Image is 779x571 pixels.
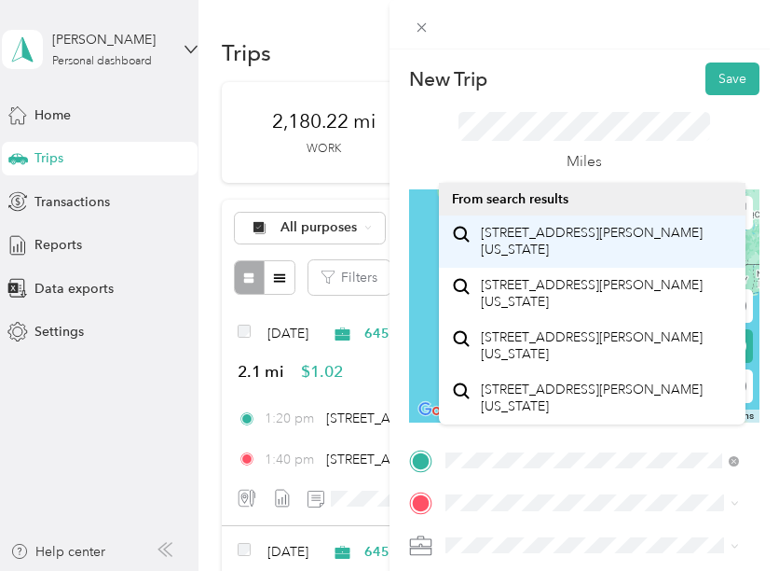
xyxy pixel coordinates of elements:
[409,66,487,92] p: New Trip
[675,467,779,571] iframe: Everlance-gr Chat Button Frame
[481,329,732,362] span: [STREET_ADDRESS][PERSON_NAME][US_STATE]
[705,63,759,95] button: Save
[567,150,602,174] p: Miles
[481,225,732,258] span: [STREET_ADDRESS][PERSON_NAME][US_STATE]
[414,398,475,423] img: Google
[414,398,475,423] a: Open this area in Google Maps (opens a new window)
[481,277,732,310] span: [STREET_ADDRESS][PERSON_NAME][US_STATE]
[452,191,568,207] span: From search results
[481,382,732,414] span: [STREET_ADDRESS][PERSON_NAME][US_STATE]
